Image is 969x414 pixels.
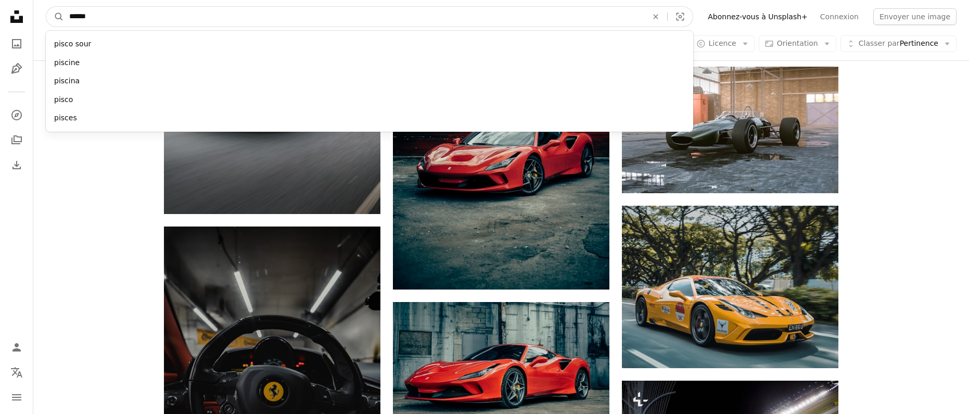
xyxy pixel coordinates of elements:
[46,91,693,109] div: pisco
[6,337,27,358] a: Connexion / S’inscrire
[840,35,957,52] button: Classer parPertinence
[6,130,27,150] a: Collections
[46,7,64,27] button: Rechercher sur Unsplash
[393,358,609,368] a: Ferrari 458 Italia rouge garée près d’un bâtiment gris
[777,39,818,47] span: Orientation
[814,8,865,25] a: Connexion
[46,72,693,91] div: piscina
[6,33,27,54] a: Photos
[6,362,27,383] button: Langue
[759,35,836,52] button: Orientation
[6,6,27,29] a: Accueil — Unsplash
[859,39,938,49] span: Pertinence
[668,7,693,27] button: Recherche de visuels
[6,58,27,79] a: Illustrations
[622,282,838,292] a: photographie panoramique de Ferrari 458 sur route
[46,109,693,128] div: pisces
[691,35,755,52] button: Licence
[622,67,838,193] img: Rendu 3D d’une belle voiture de course vintage
[6,155,27,175] a: Historique de téléchargement
[644,7,667,27] button: Effacer
[622,206,838,368] img: photographie panoramique de Ferrari 458 sur route
[164,384,380,393] a: volant noir en gros plan
[622,125,838,134] a: Rendu 3D d’une belle voiture de course vintage
[46,6,693,27] form: Rechercher des visuels sur tout le site
[46,54,693,72] div: piscine
[709,39,736,47] span: Licence
[859,39,900,47] span: Classer par
[873,8,957,25] button: Envoyer une image
[46,35,693,54] div: pisco sour
[6,387,27,408] button: Menu
[6,105,27,126] a: Explorer
[702,8,814,25] a: Abonnez-vous à Unsplash+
